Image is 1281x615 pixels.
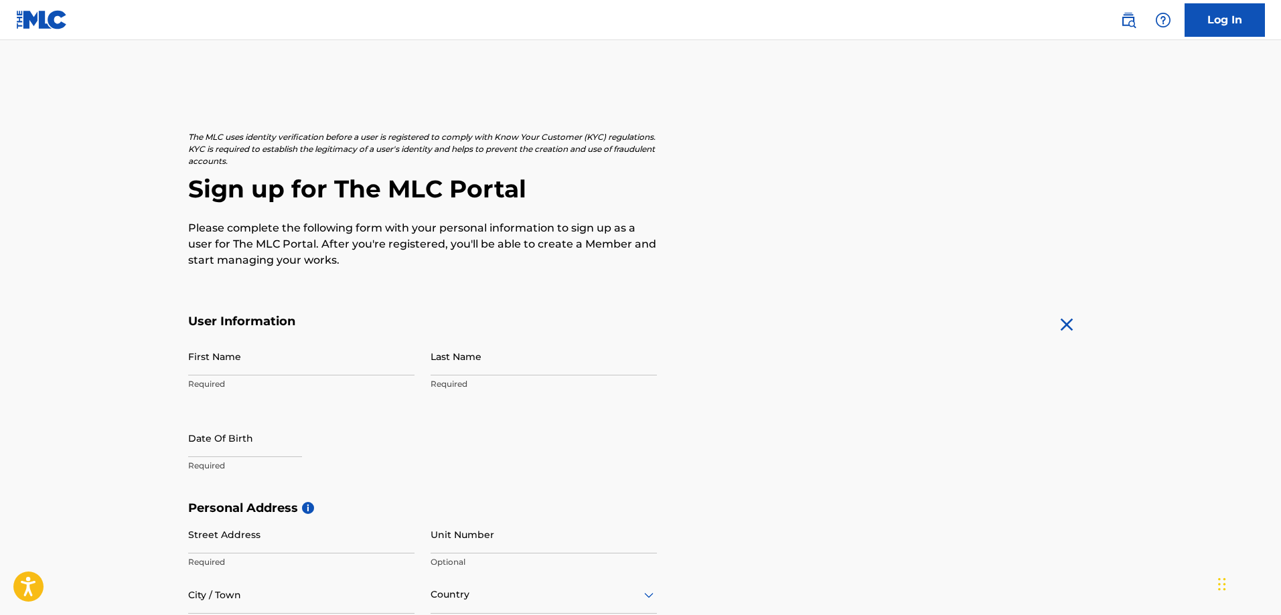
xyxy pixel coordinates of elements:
[188,460,415,472] p: Required
[1185,3,1265,37] a: Log In
[1115,7,1142,33] a: Public Search
[302,502,314,514] span: i
[1155,12,1171,28] img: help
[188,174,1094,204] h2: Sign up for The MLC Portal
[1214,551,1281,615] iframe: Chat Widget
[188,378,415,390] p: Required
[1150,7,1177,33] div: Help
[188,131,657,167] p: The MLC uses identity verification before a user is registered to comply with Know Your Customer ...
[188,501,1094,516] h5: Personal Address
[431,556,657,568] p: Optional
[188,556,415,568] p: Required
[1120,12,1136,28] img: search
[1218,564,1226,604] div: Drag
[188,220,657,268] p: Please complete the following form with your personal information to sign up as a user for The ML...
[16,10,68,29] img: MLC Logo
[1056,314,1077,335] img: close
[431,378,657,390] p: Required
[188,314,657,329] h5: User Information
